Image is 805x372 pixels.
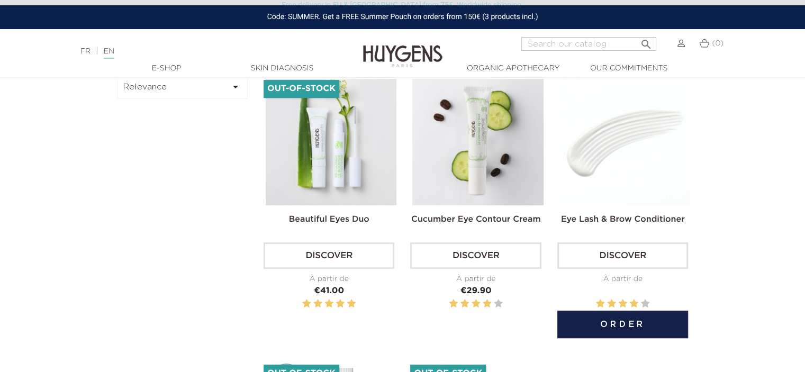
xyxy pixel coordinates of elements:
[80,48,91,55] a: FR
[576,63,682,74] a: Our commitments
[596,297,604,311] label: 1
[264,274,394,285] div: À partir de
[460,297,469,311] label: 2
[411,215,540,224] a: Cucumber Eye Contour Cream
[472,297,480,311] label: 3
[410,242,541,269] a: Discover
[229,80,242,93] i: 
[313,297,322,311] label: 2
[266,75,396,205] img: Beautiful Eyes Duo
[521,37,656,51] input: Search
[229,63,335,74] a: Skin Diagnosis
[641,297,649,311] label: 5
[289,215,369,224] a: Beautiful Eyes Duo
[557,274,688,285] div: À partir de
[325,297,333,311] label: 3
[264,80,339,98] li: Out-of-Stock
[410,274,541,285] div: À partir de
[619,297,627,311] label: 3
[607,297,616,311] label: 2
[460,63,566,74] a: Organic Apothecary
[347,297,356,311] label: 5
[412,75,543,205] img: Cucumber Eye Contour Cream
[449,297,458,311] label: 1
[639,35,652,48] i: 
[114,63,220,74] a: E-Shop
[314,287,344,295] span: €41.00
[264,242,394,269] a: Discover
[494,297,502,311] label: 5
[712,40,723,47] span: (0)
[630,297,638,311] label: 4
[336,297,345,311] label: 4
[117,75,248,99] button: Relevance
[557,311,688,338] button: Order
[302,297,311,311] label: 1
[557,242,688,269] a: Discover
[561,215,685,224] a: Eye Lash & Brow Conditioner
[363,28,442,69] img: Huygens
[483,297,491,311] label: 4
[460,287,492,295] span: €29.90
[104,48,114,59] a: EN
[75,45,328,58] div: |
[636,34,655,48] button: 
